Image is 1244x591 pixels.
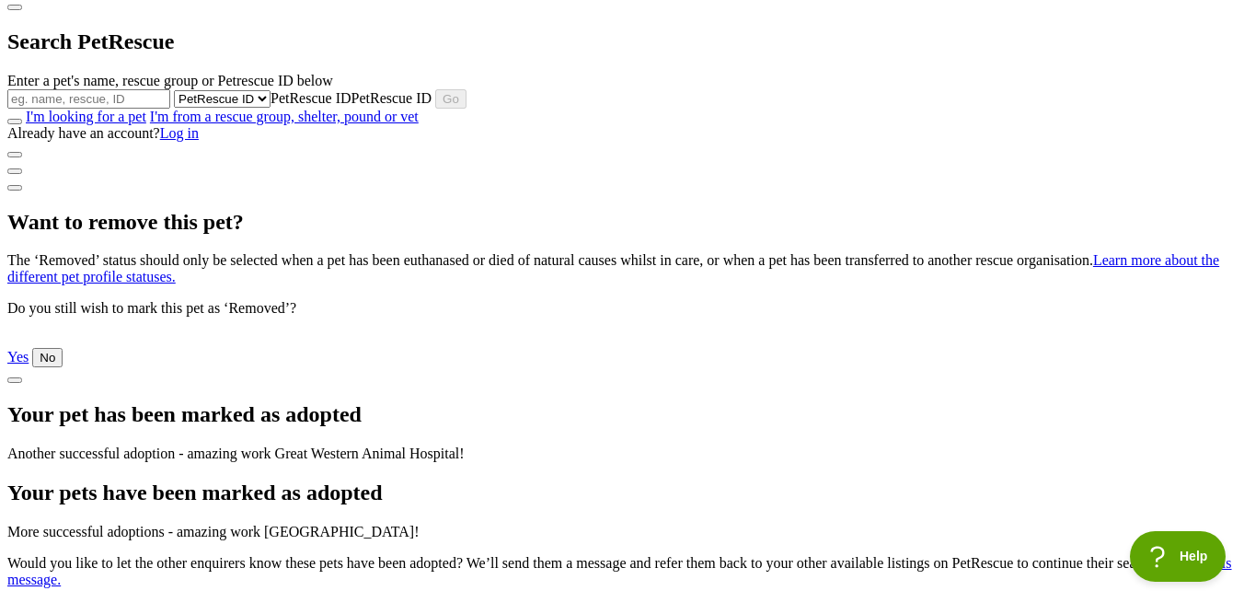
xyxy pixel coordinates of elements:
a: Preview this message. [7,555,1232,587]
p: Do you still wish to mark this pet as ‘Removed’? [7,300,1237,317]
div: Already have an account? [7,125,1237,142]
button: No [32,348,63,367]
a: Learn more about the different pet profile statuses. [7,252,1219,284]
a: I'm looking for a pet [26,109,146,124]
p: Would you like to let the other enquirers know these pets have been adopted? We’ll send them a me... [7,555,1237,588]
a: Yes [7,349,29,365]
h2: Search PetRescue [7,29,1237,54]
input: eg. name, rescue, ID [7,89,170,109]
button: close [7,185,22,191]
iframe: Help Scout Beacon [1130,531,1226,582]
button: close [7,377,22,383]
div: Dialog Window - Close (Press escape to close) [7,142,1237,158]
div: Dialog Window - Close (Press escape to close) [7,109,1237,142]
h2: Your pet has been marked as adopted [7,402,1237,427]
span: PetRescue ID [351,90,432,106]
div: Dialog Window - Close (Press escape to close) [7,175,1237,368]
p: Another successful adoption - amazing work Great Western Animal Hospital! [7,446,1237,462]
p: More successful adoptions - amazing work [GEOGRAPHIC_DATA]! [7,524,1237,540]
a: Log in [160,125,199,141]
p: The ‘Removed’ status should only be selected when a pet has been euthanased or died of natural ca... [7,252,1237,285]
span: PetRescue ID [271,90,351,106]
a: I'm from a rescue group, shelter, pound or vet [150,109,419,124]
button: close [7,119,22,124]
button: Go [435,89,466,109]
label: Enter a pet's name, rescue group or Petrescue ID below [7,73,333,88]
div: Dialog Window - Close (Press escape to close) [7,158,1237,175]
button: close [7,5,22,10]
h2: Your pets have been marked as adopted [7,481,1237,505]
h2: Want to remove this pet? [7,210,1237,235]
